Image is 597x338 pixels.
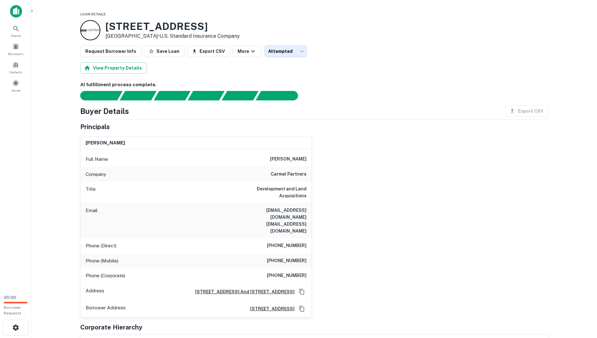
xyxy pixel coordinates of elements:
[2,59,30,76] a: Contacts
[86,287,104,296] p: Address
[86,185,96,199] p: Title
[86,207,98,234] p: Email
[80,81,549,88] h6: AI fulfillment process complete.
[4,295,16,300] span: 20 / 20
[86,257,118,265] p: Phone (Mobile)
[73,91,120,100] div: Sending borrower request to AI...
[2,77,30,94] a: Saved
[9,70,22,75] span: Contacts
[187,46,230,57] button: Export CSV
[233,46,262,57] button: More
[154,91,190,100] div: Documents found, AI parsing details...
[190,288,295,295] a: [STREET_ADDRESS] And [STREET_ADDRESS]
[4,305,21,315] span: Borrower Requests
[80,46,141,57] button: Request Borrower Info
[105,20,240,32] h3: [STREET_ADDRESS]
[86,155,108,163] p: Full Name
[160,33,240,39] a: U.s. Standard Insurance Company
[105,32,240,40] p: [GEOGRAPHIC_DATA] •
[231,207,307,234] h6: [EMAIL_ADDRESS][DOMAIN_NAME] [EMAIL_ADDRESS][DOMAIN_NAME]
[297,287,307,296] button: Copy Address
[566,288,597,318] iframe: Chat Widget
[11,88,20,93] span: Saved
[264,45,307,57] div: Attempted
[120,91,156,100] div: Your request is received and processing...
[270,155,307,163] h6: [PERSON_NAME]
[80,122,110,132] h5: Principals
[245,305,295,312] a: [STREET_ADDRESS]
[267,272,307,279] h6: [PHONE_NUMBER]
[11,33,21,38] span: Search
[86,272,125,279] p: Phone (Corporate)
[80,105,129,117] h4: Buyer Details
[80,62,147,74] button: View Property Details
[86,139,125,147] h6: [PERSON_NAME]
[271,171,307,178] h6: carmel partners
[188,91,224,100] div: Principals found, AI now looking for contact information...
[86,171,106,178] p: Company
[10,5,22,18] img: capitalize-icon.png
[222,91,258,100] div: Principals found, still searching for contact information. This may take time...
[256,91,306,100] div: AI fulfillment process complete.
[86,304,126,313] p: Borrower Address
[267,257,307,265] h6: [PHONE_NUMBER]
[80,323,142,332] h5: Corporate Hierarchy
[80,12,106,16] span: Loan Details
[144,46,184,57] button: Save Loan
[2,41,30,58] a: Borrowers
[8,51,23,56] span: Borrowers
[2,22,30,39] a: Search
[267,242,307,250] h6: [PHONE_NUMBER]
[86,242,116,250] p: Phone (Direct)
[297,304,307,313] button: Copy Address
[231,185,307,199] h6: Development and Land Acquisitions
